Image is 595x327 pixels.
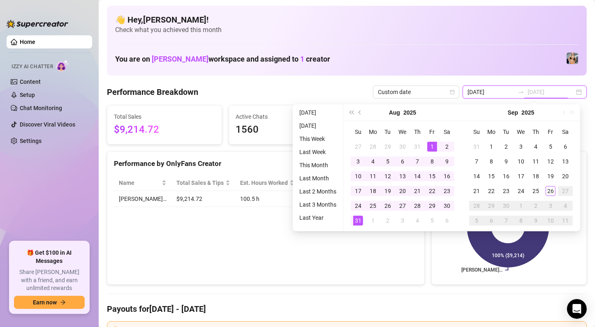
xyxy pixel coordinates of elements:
[383,201,393,211] div: 26
[296,147,340,157] li: Last Week
[468,88,514,97] input: Start date
[366,154,380,169] td: 2025-08-04
[410,169,425,184] td: 2025-08-14
[528,154,543,169] td: 2025-09-11
[115,14,579,25] h4: 👋 Hey, [PERSON_NAME] !
[450,90,455,94] span: calendar
[366,198,380,213] td: 2025-08-25
[514,213,528,228] td: 2025-10-08
[412,157,422,166] div: 7
[546,201,556,211] div: 3
[398,157,407,166] div: 6
[14,296,85,309] button: Earn nowarrow-right
[353,201,363,211] div: 24
[410,139,425,154] td: 2025-07-31
[368,216,378,226] div: 1
[558,139,573,154] td: 2025-09-06
[442,157,452,166] div: 9
[472,142,482,152] div: 31
[501,216,511,226] div: 7
[380,169,395,184] td: 2025-08-12
[516,142,526,152] div: 3
[380,139,395,154] td: 2025-07-29
[528,124,543,139] th: Th
[425,184,440,198] td: 2025-08-22
[296,160,340,170] li: This Month
[398,216,407,226] div: 3
[508,104,519,121] button: Choose a month
[14,268,85,292] span: Share [PERSON_NAME] with a friend, and earn unlimited rewards
[383,157,393,166] div: 5
[171,191,235,207] td: $9,214.72
[425,154,440,169] td: 2025-08-08
[546,186,556,196] div: 26
[499,124,514,139] th: Tu
[383,186,393,196] div: 19
[469,124,484,139] th: Su
[546,157,556,166] div: 12
[567,299,587,319] div: Open Intercom Messenger
[427,171,437,181] div: 15
[528,169,543,184] td: 2025-09-18
[558,169,573,184] td: 2025-09-20
[20,39,35,45] a: Home
[543,184,558,198] td: 2025-09-26
[412,186,422,196] div: 21
[114,191,171,207] td: [PERSON_NAME]…
[296,200,340,210] li: Last 3 Months
[528,139,543,154] td: 2025-09-04
[351,169,366,184] td: 2025-08-10
[528,213,543,228] td: 2025-10-09
[296,108,340,117] li: [DATE]
[528,88,574,97] input: End date
[114,158,418,169] div: Performance by OnlyFans Creator
[501,201,511,211] div: 30
[368,201,378,211] div: 25
[543,154,558,169] td: 2025-09-12
[235,191,299,207] td: 100.5 h
[499,154,514,169] td: 2025-09-09
[56,60,69,71] img: AI Chatter
[20,92,35,98] a: Setup
[366,124,380,139] th: Mo
[516,186,526,196] div: 24
[516,216,526,226] div: 8
[398,171,407,181] div: 13
[560,142,570,152] div: 6
[353,186,363,196] div: 17
[531,201,541,211] div: 2
[380,124,395,139] th: Tu
[560,171,570,181] div: 20
[296,187,340,196] li: Last 2 Months
[469,213,484,228] td: 2025-10-05
[440,198,454,213] td: 2025-08-30
[378,86,454,98] span: Custom date
[351,198,366,213] td: 2025-08-24
[543,169,558,184] td: 2025-09-19
[514,169,528,184] td: 2025-09-17
[368,171,378,181] div: 11
[115,25,579,35] span: Check what you achieved this month
[398,186,407,196] div: 20
[368,157,378,166] div: 4
[296,121,340,131] li: [DATE]
[425,124,440,139] th: Fr
[353,216,363,226] div: 31
[501,157,511,166] div: 9
[395,198,410,213] td: 2025-08-27
[560,157,570,166] div: 13
[427,142,437,152] div: 1
[240,178,288,187] div: Est. Hours Worked
[484,154,499,169] td: 2025-09-08
[380,213,395,228] td: 2025-09-02
[380,198,395,213] td: 2025-08-26
[410,198,425,213] td: 2025-08-28
[425,198,440,213] td: 2025-08-29
[472,201,482,211] div: 28
[461,267,502,273] text: [PERSON_NAME]…
[383,142,393,152] div: 29
[300,55,304,63] span: 1
[514,124,528,139] th: We
[469,139,484,154] td: 2025-08-31
[366,139,380,154] td: 2025-07-28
